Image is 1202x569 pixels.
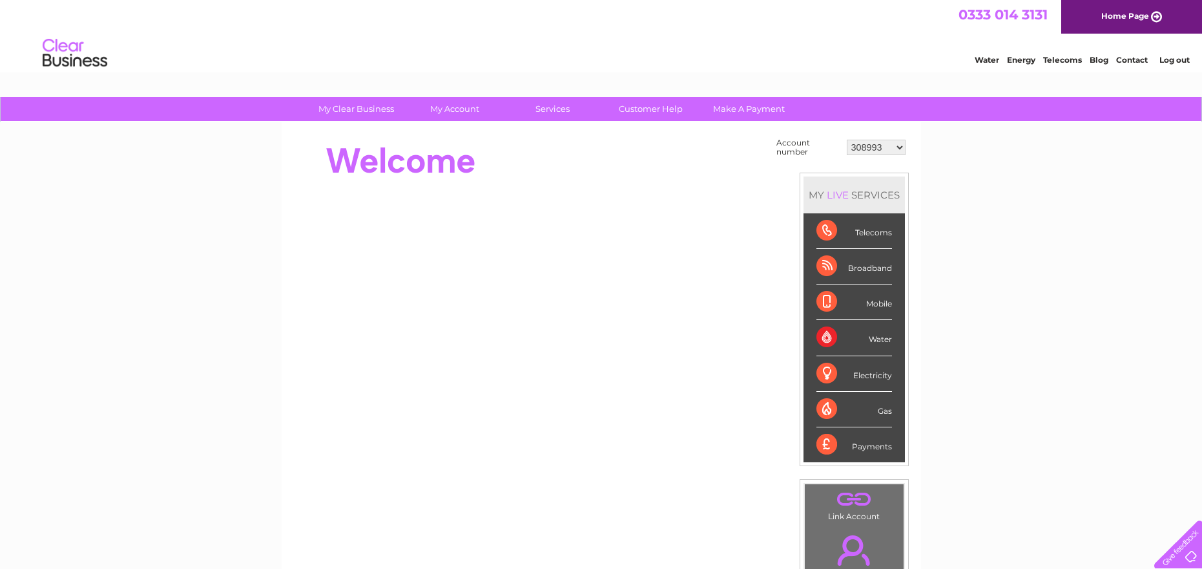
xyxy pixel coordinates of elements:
[958,6,1048,23] a: 0333 014 3131
[401,97,508,121] a: My Account
[296,7,907,63] div: Clear Business is a trading name of Verastar Limited (registered in [GEOGRAPHIC_DATA] No. 3667643...
[816,356,892,392] div: Electricity
[1159,55,1190,65] a: Log out
[816,427,892,462] div: Payments
[773,135,844,160] td: Account number
[824,189,851,201] div: LIVE
[816,320,892,356] div: Water
[808,488,900,510] a: .
[1007,55,1035,65] a: Energy
[816,213,892,249] div: Telecoms
[1090,55,1108,65] a: Blog
[816,249,892,284] div: Broadband
[499,97,606,121] a: Services
[696,97,802,121] a: Make A Payment
[804,484,904,524] td: Link Account
[1116,55,1148,65] a: Contact
[975,55,999,65] a: Water
[803,177,905,213] div: MY SERVICES
[42,34,108,73] img: logo.png
[303,97,409,121] a: My Clear Business
[1043,55,1082,65] a: Telecoms
[816,392,892,427] div: Gas
[816,284,892,320] div: Mobile
[597,97,704,121] a: Customer Help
